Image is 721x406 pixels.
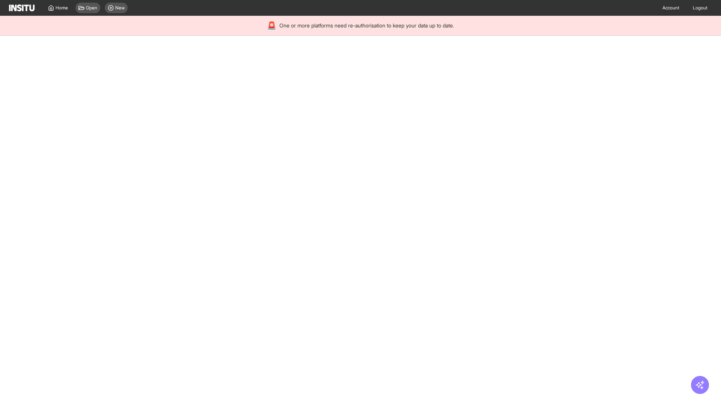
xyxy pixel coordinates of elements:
[9,5,35,11] img: Logo
[56,5,68,11] span: Home
[279,22,454,29] span: One or more platforms need re-authorisation to keep your data up to date.
[267,20,276,31] div: 🚨
[115,5,125,11] span: New
[86,5,97,11] span: Open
